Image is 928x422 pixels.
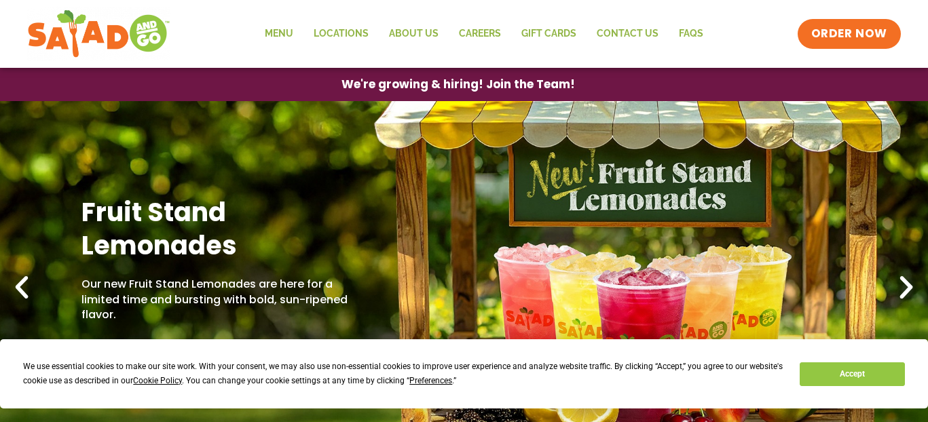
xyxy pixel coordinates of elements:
a: Locations [303,18,379,50]
a: FAQs [669,18,713,50]
a: About Us [379,18,449,50]
span: We're growing & hiring! Join the Team! [341,79,575,90]
img: new-SAG-logo-768×292 [27,7,170,61]
nav: Menu [255,18,713,50]
button: Accept [800,362,904,386]
span: Cookie Policy [133,376,182,385]
a: ORDER NOW [798,19,901,49]
div: Next slide [891,273,921,303]
span: Preferences [409,376,452,385]
div: Previous slide [7,273,37,303]
h2: Fruit Stand Lemonades [81,195,361,263]
p: Our new Fruit Stand Lemonades are here for a limited time and bursting with bold, sun-ripened fla... [81,277,361,322]
a: Contact Us [587,18,669,50]
a: GIFT CARDS [511,18,587,50]
a: Menu [255,18,303,50]
span: ORDER NOW [811,26,887,42]
div: We use essential cookies to make our site work. With your consent, we may also use non-essential ... [23,360,783,388]
a: Careers [449,18,511,50]
a: We're growing & hiring! Join the Team! [321,69,595,100]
